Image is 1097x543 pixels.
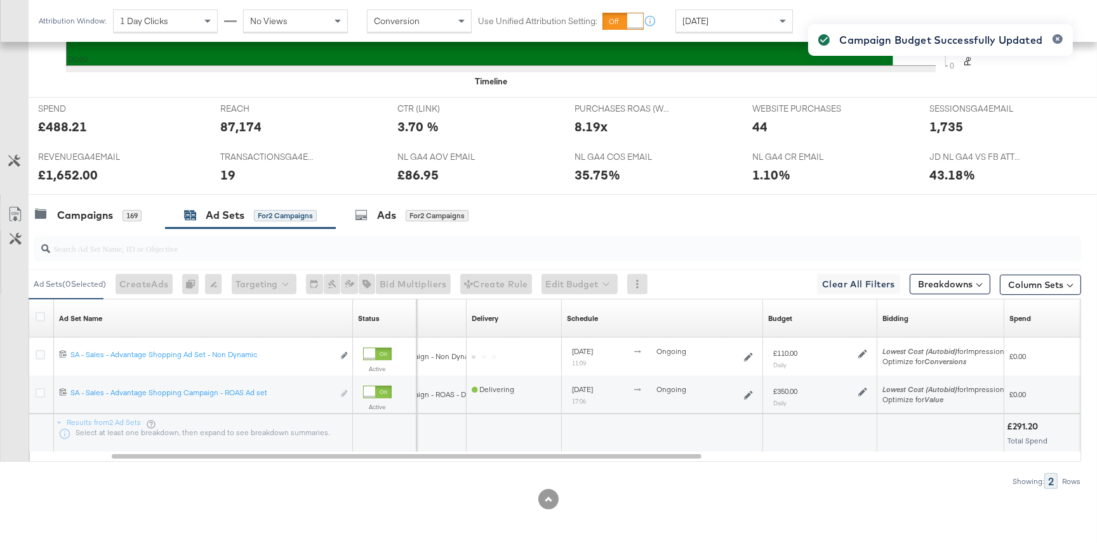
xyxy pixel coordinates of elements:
[752,166,790,184] div: 1.10%
[363,365,392,373] label: Active
[773,361,787,369] sub: Daily
[752,151,848,163] span: NL GA4 CR EMAIL
[773,348,797,358] div: £110.00
[575,151,670,163] span: NL GA4 COS EMAIL
[397,117,439,136] div: 3.70 %
[572,346,593,356] span: [DATE]
[575,166,620,184] div: 35.75%
[38,103,133,115] span: SPEND
[397,103,493,115] span: CTR (LINK)
[38,166,98,184] div: £1,652.00
[397,166,439,184] div: £86.95
[682,15,708,27] span: [DATE]
[182,274,205,294] div: 0
[572,397,586,405] sub: 17:06
[752,117,768,136] div: 44
[220,117,262,136] div: 87,174
[572,359,586,367] sub: 11:09
[656,384,686,394] span: ongoing
[59,313,102,324] div: Ad Set Name
[38,117,87,136] div: £488.21
[406,210,469,221] div: for 2 Campaigns
[34,278,106,290] div: Ad Sets ( 0 Selected)
[575,103,670,115] span: PURCHASES ROAS (WEBSITE EVENTS)
[38,151,133,163] span: REVENUEGA4EMAIL
[50,231,986,256] input: Search Ad Set Name, ID or Objective
[120,15,168,27] span: 1 Day Clicks
[57,208,113,223] div: Campaigns
[472,384,514,394] span: Delivering
[206,208,244,223] div: Ad Sets
[374,15,420,27] span: Conversion
[475,75,508,88] div: Timeline
[472,313,498,324] div: Delivery
[358,313,380,324] a: Shows the current state of your Ad Set.
[59,313,102,324] a: Your Ad Set name.
[773,386,797,396] div: £350.00
[38,16,107,25] div: Attribution Window:
[656,346,686,356] span: ongoing
[254,210,317,221] div: for 2 Campaigns
[472,313,498,324] a: Reflects the ability of your Ad Set to achieve delivery based on ad states, schedule and budget.
[70,388,333,401] a: SA - Sales - Advantage Shopping Campaign - ROAS Ad set
[220,103,316,115] span: REACH
[250,15,288,27] span: No Views
[358,313,380,324] div: Status
[70,388,333,398] div: SA - Sales - Advantage Shopping Campaign - ROAS Ad set
[397,151,493,163] span: NL GA4 AOV EMAIL
[575,117,608,136] div: 8.19x
[478,15,597,27] label: Use Unified Attribution Setting:
[567,313,598,324] a: Shows when your Ad Set is scheduled to deliver.
[768,313,792,324] a: Shows the current budget of Ad Set.
[377,208,396,223] div: Ads
[567,313,598,324] div: Schedule
[70,350,333,360] div: SA - Sales - Advantage Shopping Ad Set - Non Dynamic
[768,313,792,324] div: Budget
[123,210,142,221] div: 169
[220,151,316,163] span: TRANSACTIONSGA4EMAIL
[220,166,236,184] div: 19
[773,399,787,407] sub: Daily
[840,32,1042,48] div: Campaign Budget Successfully Updated
[363,403,392,411] label: Active
[752,103,848,115] span: WEBSITE PURCHASES
[572,384,593,394] span: [DATE]
[70,350,333,363] a: SA - Sales - Advantage Shopping Ad Set - Non Dynamic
